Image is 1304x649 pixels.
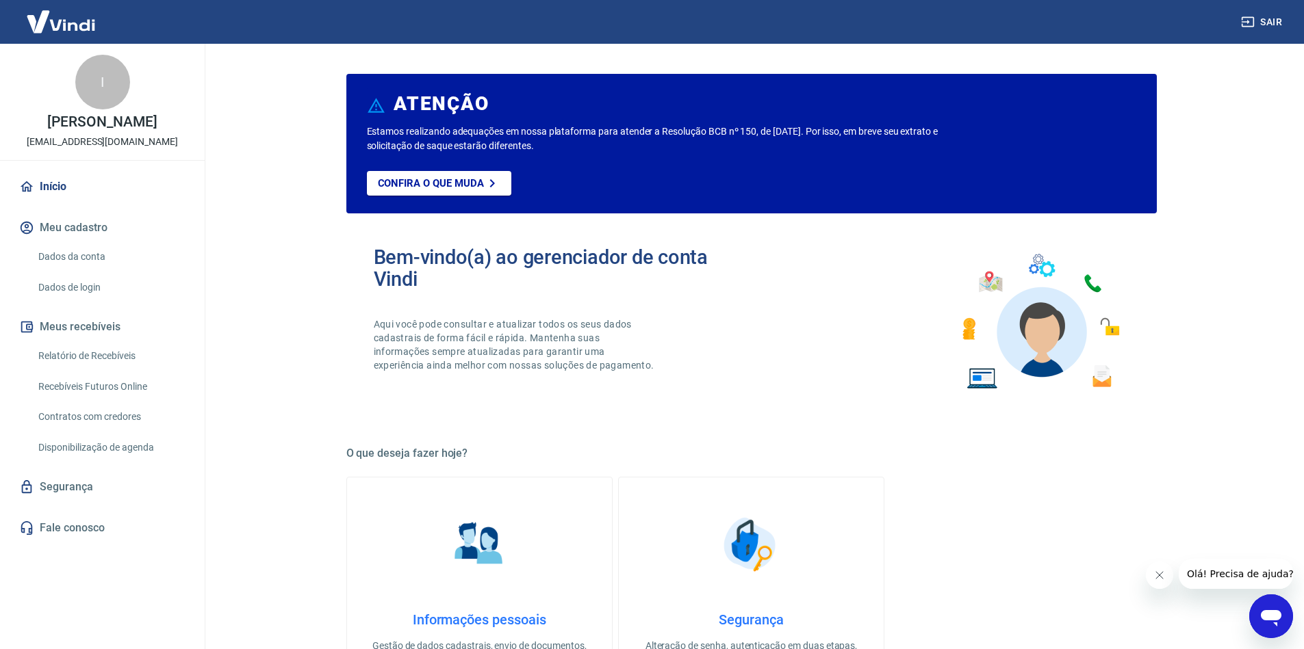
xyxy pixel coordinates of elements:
[16,172,188,202] a: Início
[1179,559,1293,589] iframe: Mensagem da empresa
[16,1,105,42] img: Vindi
[33,243,188,271] a: Dados da conta
[16,213,188,243] button: Meu cadastro
[950,246,1129,397] img: Imagem de um avatar masculino com diversos icones exemplificando as funcionalidades do gerenciado...
[374,246,752,290] h2: Bem-vindo(a) ao gerenciador de conta Vindi
[717,510,785,579] img: Segurança
[33,373,188,401] a: Recebíveis Futuros Online
[16,513,188,543] a: Fale conosco
[16,472,188,502] a: Segurança
[27,135,178,149] p: [EMAIL_ADDRESS][DOMAIN_NAME]
[33,274,188,302] a: Dados de login
[445,510,513,579] img: Informações pessoais
[33,434,188,462] a: Disponibilização de agenda
[374,317,657,372] p: Aqui você pode consultar e atualizar todos os seus dados cadastrais de forma fácil e rápida. Mant...
[16,312,188,342] button: Meus recebíveis
[394,97,489,111] h6: ATENÇÃO
[367,171,511,196] a: Confira o que muda
[33,403,188,431] a: Contratos com credores
[367,124,982,153] p: Estamos realizando adequações em nossa plataforma para atender a Resolução BCB nº 150, de [DATE]....
[1249,594,1293,638] iframe: Botão para abrir a janela de mensagens
[33,342,188,370] a: Relatório de Recebíveis
[47,115,157,129] p: [PERSON_NAME]
[369,611,590,628] h4: Informações pessoais
[75,55,130,109] div: I
[8,10,115,21] span: Olá! Precisa de ajuda?
[378,177,484,189] p: Confira o que muda
[1146,561,1173,589] iframe: Fechar mensagem
[1238,10,1288,35] button: Sair
[346,447,1157,460] h5: O que deseja fazer hoje?
[641,611,862,628] h4: Segurança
